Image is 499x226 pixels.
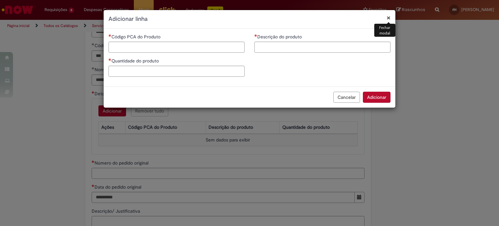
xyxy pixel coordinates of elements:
button: Fechar modal [387,14,390,21]
span: Descrição do produto [257,34,303,40]
div: Fechar modal [374,24,395,37]
button: Adicionar [363,92,390,103]
span: Necessários [109,58,111,61]
input: Código PCA do Produto [109,42,245,53]
input: Descrição do produto [254,42,390,53]
h2: Adicionar linha [109,15,390,23]
span: Necessários [254,34,257,37]
span: Quantidade do produto [111,58,160,64]
span: Necessários [109,34,111,37]
input: Quantidade do produto [109,66,245,77]
button: Cancelar [333,92,360,103]
span: Código PCA do Produto [111,34,162,40]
